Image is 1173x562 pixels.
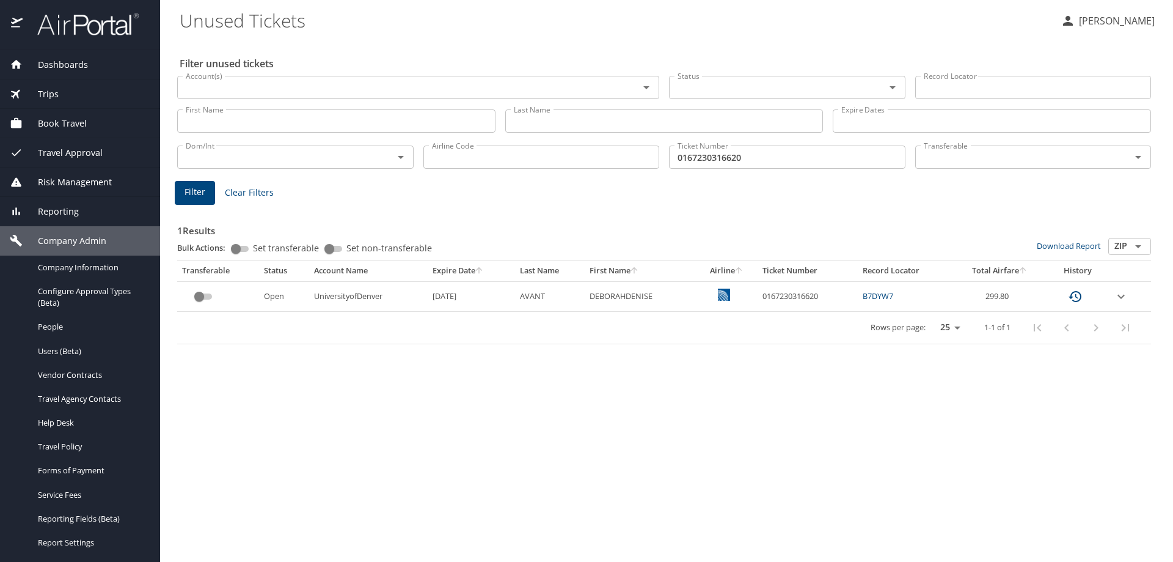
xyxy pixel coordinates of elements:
[180,54,1153,73] h2: Filter unused tickets
[180,1,1051,39] h1: Unused Tickets
[175,181,215,205] button: Filter
[11,12,24,36] img: icon-airportal.png
[695,261,757,281] th: Airline
[38,441,145,453] span: Travel Policy
[220,182,279,204] button: Clear Filters
[38,417,145,429] span: Help Desk
[930,319,965,337] select: rows per page
[23,234,106,248] span: Company Admin
[38,513,145,525] span: Reporting Fields (Beta)
[392,149,409,166] button: Open
[38,369,145,381] span: Vendor Contracts
[718,289,730,301] img: United Airlines
[346,244,432,253] span: Set non-transferable
[309,281,428,311] td: UniversityofDenver
[1056,10,1160,32] button: [PERSON_NAME]
[24,12,139,36] img: airportal-logo.png
[863,290,893,301] a: B7DYW7
[475,267,484,275] button: sort
[515,261,585,281] th: Last Name
[1114,289,1128,304] button: expand row
[38,537,145,549] span: Report Settings
[1075,13,1155,28] p: [PERSON_NAME]
[23,117,87,130] span: Book Travel
[225,185,274,201] span: Clear Filters
[23,176,112,189] span: Risk Management
[1130,238,1147,255] button: Open
[253,244,319,253] span: Set transferable
[585,281,695,311] td: DEBORAHDENISE
[984,324,1010,331] p: 1-1 of 1
[23,205,79,218] span: Reporting
[259,261,309,281] th: Status
[638,79,655,96] button: Open
[177,242,235,253] p: Bulk Actions:
[259,281,309,311] td: Open
[630,267,639,275] button: sort
[884,79,901,96] button: Open
[871,324,926,331] p: Rows per page:
[758,261,858,281] th: Ticket Number
[38,346,145,357] span: Users (Beta)
[38,262,145,273] span: Company Information
[23,146,103,160] span: Travel Approval
[38,286,145,309] span: Configure Approval Types (Beta)
[23,87,59,101] span: Trips
[515,281,585,311] td: AVANT
[38,489,145,501] span: Service Fees
[1130,149,1147,166] button: Open
[735,267,744,275] button: sort
[585,261,695,281] th: First Name
[38,321,145,333] span: People
[177,216,1151,238] h3: 1 Results
[1037,240,1101,251] a: Download Report
[38,465,145,476] span: Forms of Payment
[182,265,254,276] div: Transferable
[1047,261,1109,281] th: History
[953,281,1047,311] td: 299.80
[953,261,1047,281] th: Total Airfare
[185,185,205,200] span: Filter
[38,393,145,405] span: Travel Agency Contacts
[858,261,953,281] th: Record Locator
[309,261,428,281] th: Account Name
[177,261,1151,344] table: custom pagination table
[758,281,858,311] td: 0167230316620
[428,261,515,281] th: Expire Date
[1019,267,1028,275] button: sort
[23,58,88,72] span: Dashboards
[428,281,515,311] td: [DATE]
